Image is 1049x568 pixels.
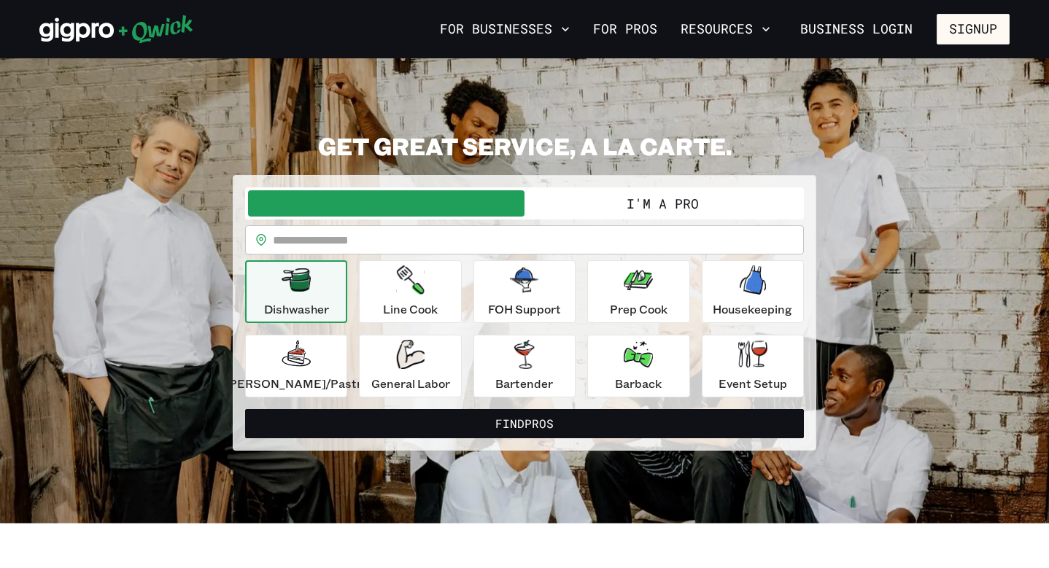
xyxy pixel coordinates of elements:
[610,300,667,318] p: Prep Cook
[245,260,347,323] button: Dishwasher
[524,190,801,217] button: I'm a Pro
[587,17,663,42] a: For Pros
[245,335,347,397] button: [PERSON_NAME]/Pastry
[473,335,576,397] button: Bartender
[702,260,804,323] button: Housekeeping
[248,190,524,217] button: I'm a Business
[788,14,925,44] a: Business Login
[675,17,776,42] button: Resources
[225,375,368,392] p: [PERSON_NAME]/Pastry
[719,375,787,392] p: Event Setup
[383,300,438,318] p: Line Cook
[359,260,461,323] button: Line Cook
[245,409,804,438] button: FindPros
[495,375,553,392] p: Bartender
[371,375,450,392] p: General Labor
[713,300,792,318] p: Housekeeping
[488,300,561,318] p: FOH Support
[434,17,576,42] button: For Businesses
[233,131,816,160] h2: GET GREAT SERVICE, A LA CARTE.
[473,260,576,323] button: FOH Support
[359,335,461,397] button: General Labor
[702,335,804,397] button: Event Setup
[615,375,662,392] p: Barback
[587,260,689,323] button: Prep Cook
[937,14,1010,44] button: Signup
[587,335,689,397] button: Barback
[264,300,329,318] p: Dishwasher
